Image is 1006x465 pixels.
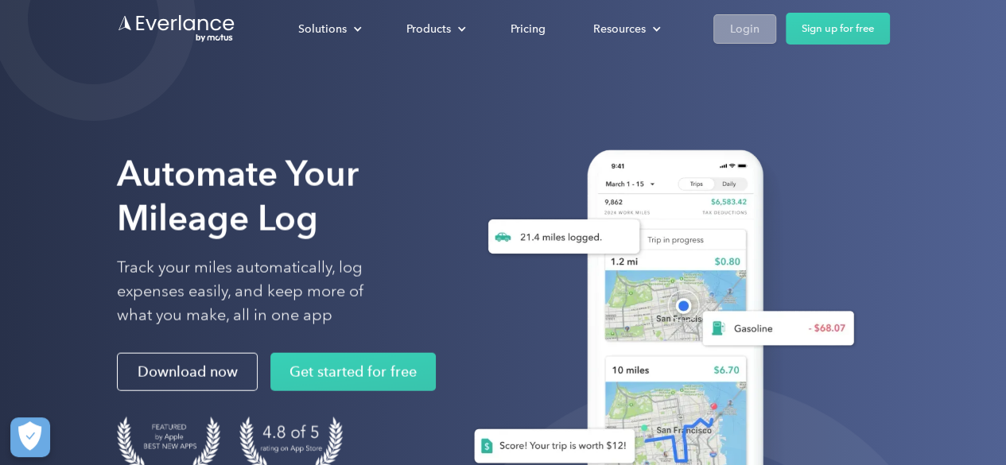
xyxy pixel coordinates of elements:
a: Go to homepage [117,14,236,44]
div: Solutions [282,15,375,43]
a: Pricing [495,15,561,43]
div: Solutions [298,19,347,39]
div: Resources [593,19,646,39]
button: Cookies Settings [10,417,50,457]
div: Products [390,15,479,43]
div: Login [730,19,759,39]
div: Resources [577,15,674,43]
a: Login [713,14,776,44]
a: Download now [117,353,258,391]
div: Products [406,19,451,39]
a: Sign up for free [786,13,890,45]
p: Track your miles automatically, log expenses easily, and keep more of what you make, all in one app [117,256,401,327]
a: Get started for free [270,353,436,391]
strong: Automate Your Mileage Log [117,153,359,239]
div: Pricing [511,19,546,39]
